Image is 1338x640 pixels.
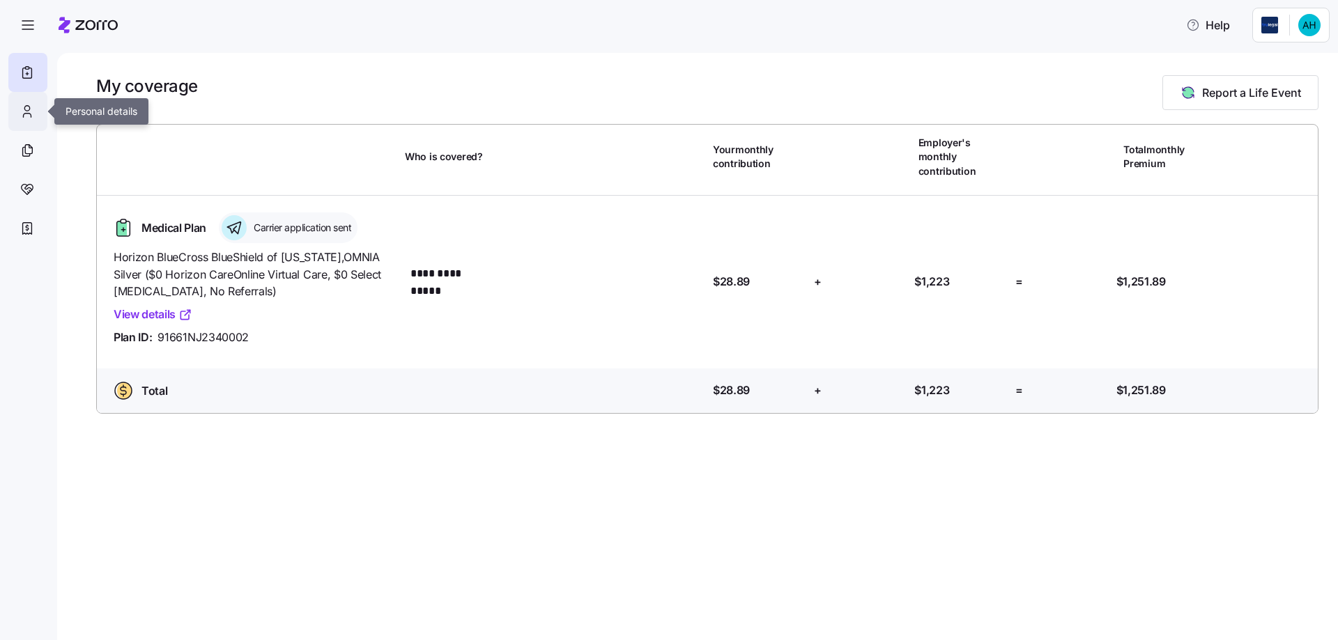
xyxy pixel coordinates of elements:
[1015,382,1023,399] span: =
[1175,11,1241,39] button: Help
[96,75,198,97] h1: My coverage
[713,273,750,290] span: $28.89
[1116,382,1166,399] span: $1,251.89
[114,329,152,346] span: Plan ID:
[114,306,192,323] a: View details
[1123,143,1215,171] span: Total monthly Premium
[914,382,949,399] span: $1,223
[814,273,822,290] span: +
[713,143,804,171] span: Your monthly contribution
[1162,75,1318,110] button: Report a Life Event
[1298,14,1321,36] img: 45f201e2ad2b642423d20c70983d1a26
[141,219,206,237] span: Medical Plan
[914,273,949,290] span: $1,223
[1261,17,1278,33] img: Employer logo
[918,136,1010,178] span: Employer's monthly contribution
[1202,84,1301,101] span: Report a Life Event
[141,382,167,400] span: Total
[1015,273,1023,290] span: =
[249,221,351,235] span: Carrier application sent
[1116,273,1166,290] span: $1,251.89
[1186,17,1230,33] span: Help
[114,249,394,300] span: Horizon BlueCross BlueShield of [US_STATE] , OMNIA Silver ($0 Horizon CareOnline Virtual Care, $0...
[814,382,822,399] span: +
[405,150,483,164] span: Who is covered?
[157,329,249,346] span: 91661NJ2340002
[713,382,750,399] span: $28.89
